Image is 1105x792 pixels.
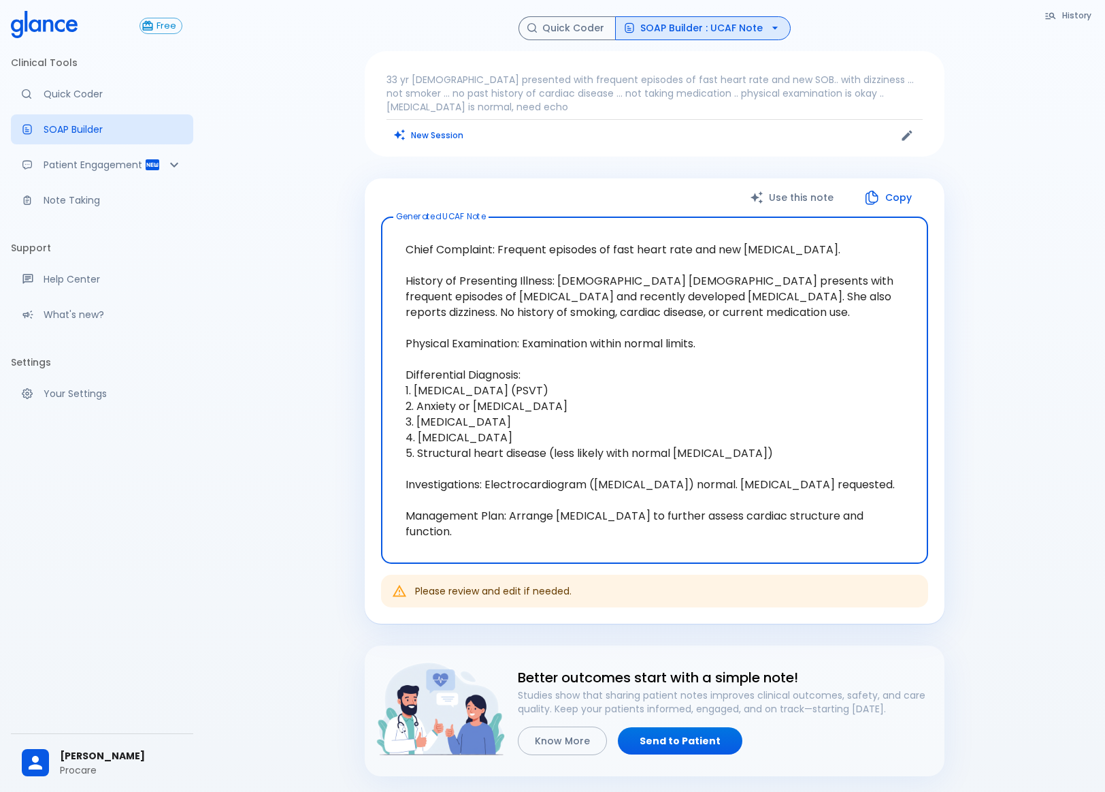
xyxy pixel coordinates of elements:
[518,667,934,688] h6: Better outcomes start with a simple note!
[376,656,507,762] img: doctor-and-patient-engagement-HyWS9NFy.png
[518,727,607,756] button: Know More
[11,300,193,330] div: Recent updates and feature releases
[11,46,193,79] li: Clinical Tools
[11,79,193,109] a: Moramiz: Find ICD10AM codes instantly
[11,740,193,787] div: [PERSON_NAME]Procare
[11,150,193,180] div: Patient Reports & Referrals
[897,125,917,146] button: Edit
[386,125,472,145] button: Clears all inputs and results.
[736,184,850,212] button: Use this note
[850,184,928,212] button: Copy
[11,232,193,264] li: Support
[44,193,182,207] p: Note Taking
[60,763,182,777] p: Procare
[11,264,193,294] a: Get help from our support team
[391,228,919,553] textarea: Chief Complaint: Frequent episodes of fast heart rate and new [MEDICAL_DATA]. History of Presenti...
[151,21,182,31] span: Free
[44,158,144,172] p: Patient Engagement
[11,379,193,409] a: Manage your settings
[44,387,182,400] p: Your Settings
[618,727,742,755] a: Send to Patient
[518,688,934,716] p: Studies show that sharing patient notes improves clinical outcomes, safety, and care quality. Kee...
[11,185,193,215] a: Advanced note-taking
[44,123,182,136] p: SOAP Builder
[44,87,182,101] p: Quick Coder
[139,18,182,34] button: Free
[386,73,923,114] p: 33 yr [DEMOGRAPHIC_DATA] presented with frequent episodes of fast heart rate and new SOB.. with d...
[518,16,616,40] button: Quick Coder
[615,16,791,40] button: SOAP Builder : UCAF Note
[60,749,182,763] span: [PERSON_NAME]
[415,579,572,603] div: Please review and edit if needed.
[139,18,193,34] a: Click to view or change your subscription
[44,272,182,286] p: Help Center
[44,308,182,321] p: What's new?
[11,114,193,144] a: Docugen: Compose a clinical documentation in seconds
[1038,5,1100,25] button: History
[11,346,193,379] li: Settings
